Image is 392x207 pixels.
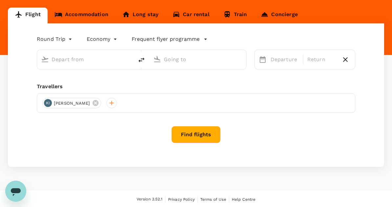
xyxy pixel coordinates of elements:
[254,8,304,23] a: Concierge
[52,54,120,65] input: Depart from
[37,83,355,91] div: Travellers
[242,59,243,60] button: Open
[165,8,216,23] a: Car rental
[137,196,163,203] span: Version 3.52.1
[168,197,195,202] span: Privacy Policy
[168,196,195,203] a: Privacy Policy
[50,100,94,107] span: [PERSON_NAME]
[42,98,101,108] div: KI[PERSON_NAME]
[5,181,26,202] iframe: Button to launch messaging window
[87,34,119,44] div: Economy
[307,56,336,64] p: Return
[200,196,226,203] a: Terms of Use
[132,35,207,43] button: Frequent flyer programme
[134,52,149,68] button: delete
[44,99,52,107] div: KI
[129,59,130,60] button: Open
[8,8,48,23] a: Flight
[132,35,200,43] p: Frequent flyer programme
[37,34,74,44] div: Round Trip
[164,54,232,65] input: Going to
[171,126,221,143] button: Find flights
[48,8,115,23] a: Accommodation
[115,8,165,23] a: Long stay
[200,197,226,202] span: Terms of Use
[216,8,254,23] a: Train
[232,197,256,202] span: Help Centre
[232,196,256,203] a: Help Centre
[271,56,299,64] p: Departure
